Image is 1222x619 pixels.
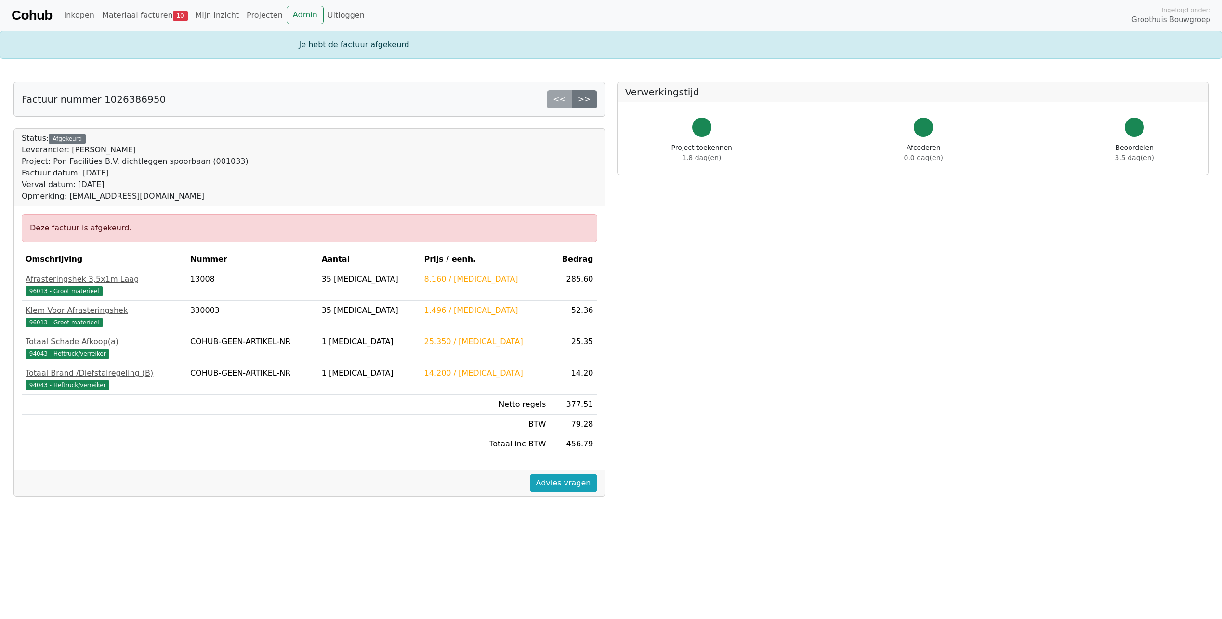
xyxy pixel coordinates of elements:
td: 13008 [186,269,318,301]
span: 10 [173,11,188,21]
h5: Factuur nummer 1026386950 [22,94,166,105]
th: Bedrag [550,250,597,269]
div: 35 [MEDICAL_DATA] [322,273,417,285]
a: Mijn inzicht [192,6,243,25]
a: >> [572,90,597,108]
div: Verval datum: [DATE] [22,179,249,190]
td: COHUB-GEEN-ARTIKEL-NR [186,332,318,363]
div: Project: Pon Facilities B.V. dichtleggen spoorbaan (001033) [22,156,249,167]
td: 79.28 [550,415,597,434]
td: 14.20 [550,363,597,395]
a: Afrasteringshek 3,5x1m Laag96013 - Groot materieel [26,273,183,296]
div: Afrasteringshek 3,5x1m Laag [26,273,183,285]
a: Totaal Schade Afkoop(a)94043 - Heftruck/verreiker [26,336,183,359]
div: Totaal Schade Afkoop(a) [26,336,183,348]
span: Groothuis Bouwgroep [1131,14,1210,26]
td: COHUB-GEEN-ARTIKEL-NR [186,363,318,395]
div: 1.496 / [MEDICAL_DATA] [424,305,546,316]
th: Prijs / eenh. [420,250,550,269]
span: 96013 - Groot materieel [26,286,103,296]
td: 456.79 [550,434,597,454]
div: 1 [MEDICAL_DATA] [322,336,417,348]
td: 285.60 [550,269,597,301]
a: Cohub [12,4,52,27]
div: Beoordelen [1115,143,1154,163]
div: 25.350 / [MEDICAL_DATA] [424,336,546,348]
a: Advies vragen [530,474,597,492]
span: 94043 - Heftruck/verreiker [26,380,109,390]
th: Omschrijving [22,250,186,269]
th: Aantal [318,250,420,269]
td: Netto regels [420,395,550,415]
td: 377.51 [550,395,597,415]
span: 94043 - Heftruck/verreiker [26,349,109,359]
a: Inkopen [60,6,98,25]
a: Materiaal facturen10 [98,6,192,25]
div: 14.200 / [MEDICAL_DATA] [424,367,546,379]
div: Deze factuur is afgekeurd. [22,214,597,242]
span: 96013 - Groot materieel [26,318,103,327]
div: Je hebt de factuur afgekeurd [293,39,929,51]
td: 25.35 [550,332,597,363]
div: Opmerking: [EMAIL_ADDRESS][DOMAIN_NAME] [22,190,249,202]
td: Totaal inc BTW [420,434,550,454]
h5: Verwerkingstijd [625,86,1201,98]
div: Totaal Brand /Diefstalregeling (B) [26,367,183,379]
a: Projecten [243,6,287,25]
a: Klem Voor Afrasteringshek96013 - Groot materieel [26,305,183,328]
td: BTW [420,415,550,434]
a: Admin [287,6,324,24]
th: Nummer [186,250,318,269]
div: 8.160 / [MEDICAL_DATA] [424,273,546,285]
div: Klem Voor Afrasteringshek [26,305,183,316]
span: 0.0 dag(en) [904,154,943,161]
div: Project toekennen [671,143,732,163]
div: Afgekeurd [49,134,85,144]
td: 330003 [186,301,318,332]
span: 3.5 dag(en) [1115,154,1154,161]
div: 1 [MEDICAL_DATA] [322,367,417,379]
td: 52.36 [550,301,597,332]
a: Totaal Brand /Diefstalregeling (B)94043 - Heftruck/verreiker [26,367,183,390]
div: Factuur datum: [DATE] [22,167,249,179]
a: Uitloggen [324,6,368,25]
span: Ingelogd onder: [1161,5,1210,14]
span: 1.8 dag(en) [682,154,721,161]
div: Leverancier: [PERSON_NAME] [22,144,249,156]
div: 35 [MEDICAL_DATA] [322,305,417,316]
div: Status: [22,133,249,202]
div: Afcoderen [904,143,943,163]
